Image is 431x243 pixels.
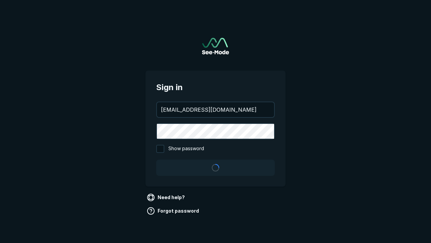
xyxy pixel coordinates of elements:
img: See-Mode Logo [202,38,229,54]
span: Sign in [156,81,275,93]
a: Go to sign in [202,38,229,54]
a: Need help? [145,192,188,203]
input: your@email.com [157,102,274,117]
a: Forgot password [145,206,202,216]
span: Show password [168,145,204,153]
